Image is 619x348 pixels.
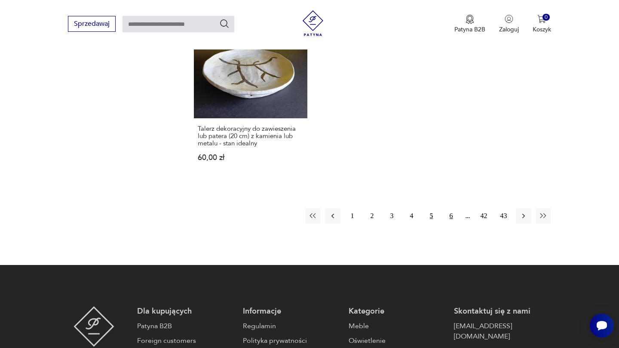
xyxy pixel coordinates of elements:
[542,14,550,21] div: 0
[454,25,485,34] p: Patyna B2B
[454,15,485,34] button: Patyna B2B
[537,15,546,23] img: Ikona koszyka
[349,321,446,331] a: Meble
[533,25,551,34] p: Koszyk
[349,336,446,346] a: Oświetlenie
[365,208,380,224] button: 2
[499,25,519,34] p: Zaloguj
[466,15,474,24] img: Ikona medalu
[68,22,116,28] a: Sprzedawaj
[404,208,420,224] button: 4
[137,306,234,317] p: Dla kupujących
[349,306,446,317] p: Kategorie
[496,208,512,224] button: 43
[454,321,551,342] a: [EMAIL_ADDRESS][DOMAIN_NAME]
[345,208,360,224] button: 1
[444,208,459,224] button: 6
[198,154,303,161] p: 60,00 zł
[590,314,614,338] iframe: Smartsupp widget button
[424,208,439,224] button: 5
[505,15,513,23] img: Ikonka użytkownika
[384,208,400,224] button: 3
[219,18,230,29] button: Szukaj
[137,321,234,331] a: Patyna B2B
[300,10,326,36] img: Patyna - sklep z meblami i dekoracjami vintage
[476,208,492,224] button: 42
[137,336,234,346] a: Foreign customers
[533,15,551,34] button: 0Koszyk
[68,16,116,32] button: Sprzedawaj
[74,306,114,347] img: Patyna - sklep z meblami i dekoracjami vintage
[198,125,303,147] h3: Talerz dekoracyjny do zawieszenia lub patera (20 cm) z kamienia lub metalu - stan idealny
[454,306,551,317] p: Skontaktuj się z nami
[243,336,340,346] a: Polityka prywatności
[499,15,519,34] button: Zaloguj
[194,5,307,178] a: Talerz dekoracyjny do zawieszenia lub patera (20 cm) z kamienia lub metalu - stan idealnyTalerz d...
[243,321,340,331] a: Regulamin
[243,306,340,317] p: Informacje
[454,15,485,34] a: Ikona medaluPatyna B2B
